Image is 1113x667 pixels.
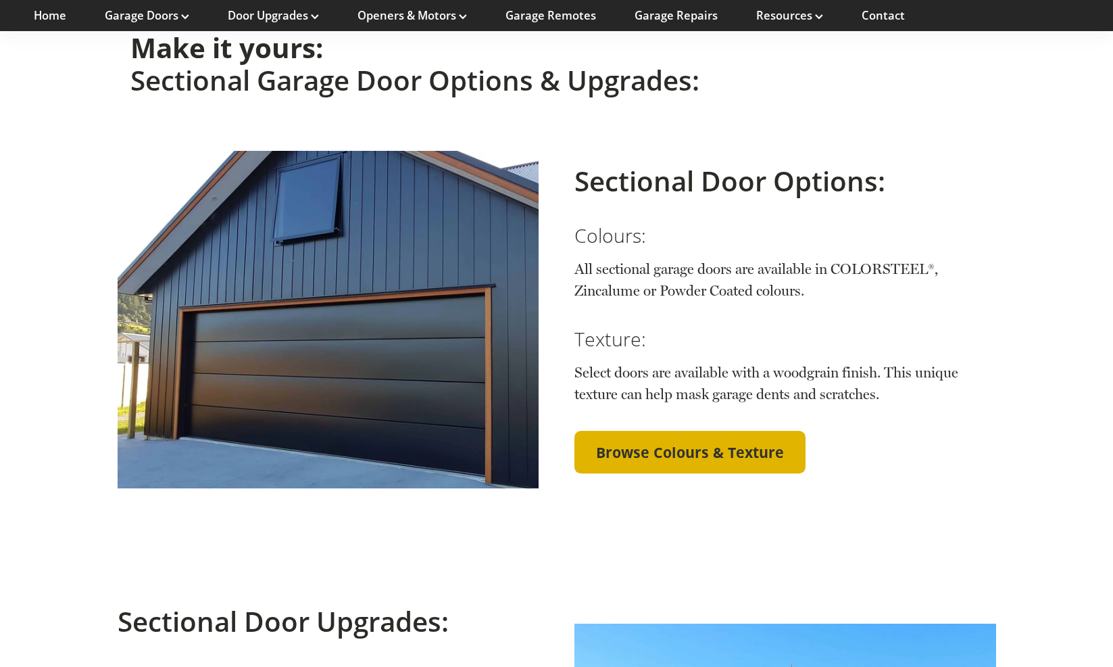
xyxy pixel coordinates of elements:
[130,32,983,97] h2: Sectional Garage Door Options & Upgrades:
[105,8,189,23] a: Garage Doors
[756,8,823,23] a: Resources
[357,8,467,23] a: Openers & Motors
[130,29,324,66] strong: Make it yours:
[635,8,718,23] a: Garage Repairs
[596,444,784,461] span: Browse Colours & Texture
[228,8,319,23] a: Door Upgrades
[862,8,905,23] a: Contact
[574,165,995,198] h2: Sectional Door Options:
[118,605,539,638] h2: Sectional Door Upgrades:
[574,327,995,350] h3: Texture:
[34,8,66,23] a: Home
[505,8,596,23] a: Garage Remotes
[574,258,995,302] p: All sectional garage doors are available in COLORSTEEL®, Zincalume or Powder Coated colours.
[574,431,806,474] a: Browse Colours & Texture
[574,362,995,405] p: Select doors are available with a woodgrain finish. This unique texture can help mask garage dent...
[574,224,995,247] h3: Colours:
